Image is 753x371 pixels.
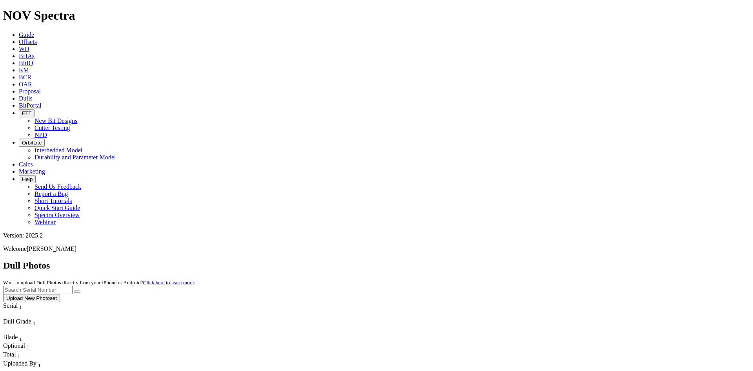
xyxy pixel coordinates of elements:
sub: 1 [27,345,29,351]
sub: 1 [19,336,22,342]
a: Quick Start Guide [35,205,80,211]
span: Help [22,176,33,182]
a: Spectra Overview [35,212,80,218]
a: NPD [35,132,47,138]
span: Sort None [18,351,20,358]
button: OrbitLite [19,139,45,147]
div: Sort None [3,318,58,334]
a: Cutter Testing [35,124,70,131]
button: Upload New Photoset [3,294,60,302]
h2: Dull Photos [3,260,750,271]
span: Total [3,351,16,358]
span: Sort None [19,302,22,309]
a: KM [19,67,29,73]
a: Click here to learn more. [143,280,195,285]
button: FTT [19,109,35,117]
a: WD [19,46,29,52]
span: Sort None [38,360,41,367]
sub: 1 [38,362,41,368]
div: Total Sort None [3,351,31,360]
p: Welcome [3,245,750,252]
div: Version: 2025.2 [3,232,750,239]
a: BHAs [19,53,35,59]
div: Column Menu [3,327,58,334]
div: Blade Sort None [3,334,31,342]
a: Short Tutorials [35,197,72,204]
a: Durability and Parameter Model [35,154,116,161]
small: Want to upload Dull Photos directly from your iPhone or Android? [3,280,195,285]
h1: NOV Spectra [3,8,750,23]
span: Uploaded By [3,360,36,367]
input: Search Serial Number [3,286,73,294]
span: Sort None [27,342,29,349]
span: Sort None [33,318,36,325]
span: Sort None [19,334,22,340]
div: Dull Grade Sort None [3,318,58,327]
a: New Bit Designs [35,117,77,124]
div: Sort None [3,351,31,360]
sub: 1 [33,320,36,326]
span: Blade [3,334,18,340]
div: Sort None [3,342,31,351]
a: Interbedded Model [35,147,82,154]
a: OAR [19,81,32,88]
a: Guide [19,31,34,38]
a: BitIQ [19,60,33,66]
a: Send Us Feedback [35,183,81,190]
div: Optional Sort None [3,342,31,351]
span: Optional [3,342,25,349]
span: OrbitLite [22,140,42,146]
div: Column Menu [3,311,36,318]
sub: 1 [19,305,22,311]
a: Proposal [19,88,41,95]
span: FTT [22,110,31,116]
a: Marketing [19,168,45,175]
a: BitPortal [19,102,42,109]
sub: 1 [18,354,20,360]
a: Offsets [19,38,37,45]
a: Calcs [19,161,33,168]
span: Serial [3,302,18,309]
a: Report a Bug [35,190,68,197]
div: Sort None [3,302,36,318]
span: Dull Grade [3,318,31,325]
a: Dulls [19,95,33,102]
div: Sort None [3,334,31,342]
a: Webinar [35,219,56,225]
div: Uploaded By Sort None [3,360,77,369]
button: Help [19,175,36,183]
a: BCR [19,74,31,80]
div: Serial Sort None [3,302,36,311]
span: [PERSON_NAME] [27,245,76,252]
